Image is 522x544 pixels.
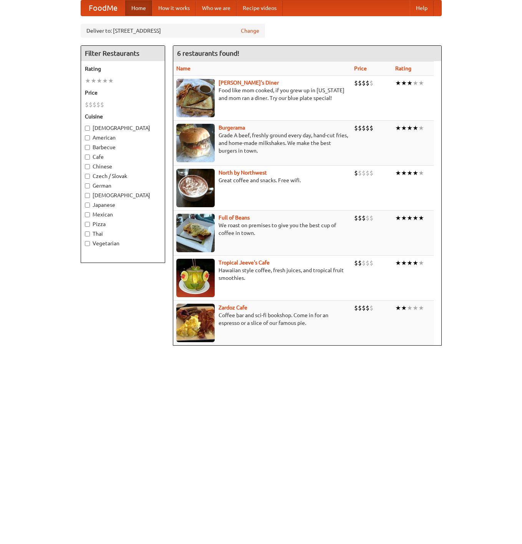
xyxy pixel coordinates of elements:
[85,153,161,161] label: Cafe
[81,46,165,61] h4: Filter Restaurants
[407,169,413,177] li: ★
[176,87,348,102] p: Food like mom cooked, if you grew up in [US_STATE] and mom ran a diner. Try our blue plate special!
[85,89,161,96] h5: Price
[407,214,413,222] li: ★
[358,304,362,312] li: $
[418,304,424,312] li: ★
[85,100,89,109] li: $
[401,169,407,177] li: ★
[366,169,370,177] li: $
[176,221,348,237] p: We roast on premises to give you the best cup of coffee in town.
[196,0,237,16] a: Who we are
[395,259,401,267] li: ★
[407,259,413,267] li: ★
[354,304,358,312] li: $
[85,77,91,85] li: ★
[85,241,90,246] input: Vegetarian
[358,169,362,177] li: $
[362,124,366,132] li: $
[219,125,245,131] a: Burgerama
[354,79,358,87] li: $
[401,124,407,132] li: ★
[85,212,90,217] input: Mexican
[241,27,259,35] a: Change
[418,124,424,132] li: ★
[85,145,90,150] input: Barbecue
[85,182,161,190] label: German
[401,214,407,222] li: ★
[219,170,267,176] b: North by Northwest
[418,214,424,222] li: ★
[418,169,424,177] li: ★
[96,100,100,109] li: $
[176,65,191,72] a: Name
[370,169,373,177] li: $
[85,126,90,131] input: [DEMOGRAPHIC_DATA]
[395,304,401,312] li: ★
[358,124,362,132] li: $
[176,79,215,117] img: sallys.jpg
[85,155,90,160] input: Cafe
[354,214,358,222] li: $
[85,240,161,247] label: Vegetarian
[176,169,215,207] img: north.jpg
[85,201,161,209] label: Japanese
[366,79,370,87] li: $
[395,65,411,72] a: Rating
[89,100,93,109] li: $
[358,259,362,267] li: $
[85,113,161,120] h5: Cuisine
[395,79,401,87] li: ★
[413,214,418,222] li: ★
[418,79,424,87] li: ★
[219,304,247,311] b: Zardoz Cafe
[81,0,125,16] a: FoodMe
[358,79,362,87] li: $
[401,79,407,87] li: ★
[362,79,366,87] li: $
[85,174,90,179] input: Czech / Slovak
[362,304,366,312] li: $
[354,65,367,72] a: Price
[85,231,90,236] input: Thai
[219,260,270,266] a: Tropical Jeeve's Cafe
[362,214,366,222] li: $
[85,172,161,180] label: Czech / Slovak
[366,124,370,132] li: $
[81,24,265,38] div: Deliver to: [STREET_ADDRESS]
[85,143,161,151] label: Barbecue
[370,124,373,132] li: $
[370,214,373,222] li: $
[413,259,418,267] li: ★
[354,124,358,132] li: $
[219,215,250,221] a: Full of Beans
[395,169,401,177] li: ★
[176,304,215,342] img: zardoz.jpg
[237,0,283,16] a: Recipe videos
[85,164,90,169] input: Chinese
[395,214,401,222] li: ★
[219,80,279,86] a: [PERSON_NAME]'s Diner
[407,124,413,132] li: ★
[91,77,96,85] li: ★
[85,191,161,199] label: [DEMOGRAPHIC_DATA]
[413,169,418,177] li: ★
[362,169,366,177] li: $
[176,131,348,155] p: Grade A beef, freshly ground every day, hand-cut fries, and home-made milkshakes. We make the bes...
[108,77,114,85] li: ★
[102,77,108,85] li: ★
[85,135,90,140] input: American
[366,214,370,222] li: $
[125,0,152,16] a: Home
[85,183,90,188] input: German
[176,124,215,162] img: burgerama.jpg
[176,266,348,282] p: Hawaiian style coffee, fresh juices, and tropical fruit smoothies.
[176,259,215,297] img: jeeves.jpg
[395,124,401,132] li: ★
[366,259,370,267] li: $
[85,124,161,132] label: [DEMOGRAPHIC_DATA]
